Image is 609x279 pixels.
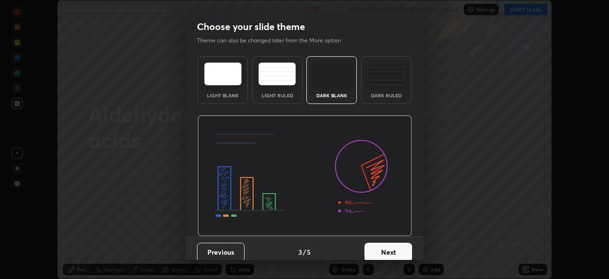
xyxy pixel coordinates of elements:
p: Theme can also be changed later from the More option [197,36,351,45]
h4: 5 [307,247,311,257]
h4: 3 [298,247,302,257]
h2: Choose your slide theme [197,21,305,33]
h4: / [303,247,306,257]
div: Light Blank [204,93,242,98]
img: darkTheme.f0cc69e5.svg [313,62,351,85]
img: darkRuledTheme.de295e13.svg [367,62,405,85]
img: lightTheme.e5ed3b09.svg [204,62,242,85]
img: lightRuledTheme.5fabf969.svg [258,62,296,85]
div: Dark Blank [313,93,351,98]
div: Dark Ruled [367,93,405,98]
img: darkThemeBanner.d06ce4a2.svg [197,115,412,237]
button: Next [364,243,412,262]
button: Previous [197,243,245,262]
div: Light Ruled [258,93,296,98]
